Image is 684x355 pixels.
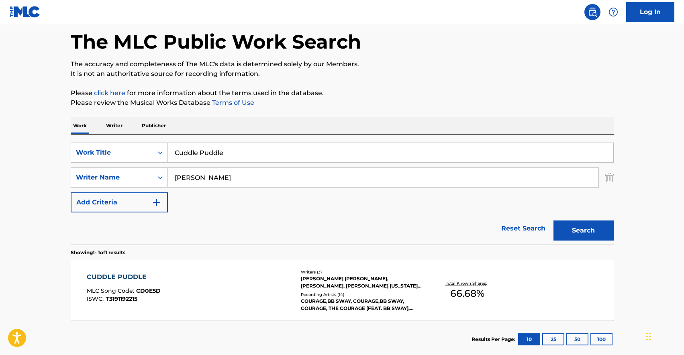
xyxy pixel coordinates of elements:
[301,292,422,298] div: Recording Artists ( 14 )
[71,249,125,256] p: Showing 1 - 1 of 1 results
[450,286,484,301] span: 66.68 %
[71,88,614,98] p: Please for more information about the terms used in the database.
[76,148,148,157] div: Work Title
[605,167,614,188] img: Delete Criterion
[136,287,161,294] span: CD0E5D
[605,4,621,20] div: Help
[542,333,564,345] button: 25
[139,117,168,134] p: Publisher
[87,287,136,294] span: MLC Song Code :
[646,324,651,349] div: Drag
[301,269,422,275] div: Writers ( 3 )
[446,280,489,286] p: Total Known Shares:
[553,220,614,241] button: Search
[566,333,588,345] button: 50
[152,198,161,207] img: 9d2ae6d4665cec9f34b9.svg
[71,69,614,79] p: It is not an authoritative source for recording information.
[71,59,614,69] p: The accuracy and completeness of The MLC's data is determined solely by our Members.
[301,275,422,290] div: [PERSON_NAME] [PERSON_NAME], [PERSON_NAME], [PERSON_NAME] [US_STATE][PERSON_NAME]
[590,333,613,345] button: 100
[71,143,614,245] form: Search Form
[584,4,600,20] a: Public Search
[87,272,161,282] div: CUDDLE PUDDLE
[71,98,614,108] p: Please review the Musical Works Database
[76,173,148,182] div: Writer Name
[608,7,618,17] img: help
[106,295,137,302] span: T3191192215
[644,316,684,355] iframe: Chat Widget
[210,99,254,106] a: Terms of Use
[588,7,597,17] img: search
[10,6,41,18] img: MLC Logo
[71,260,614,320] a: CUDDLE PUDDLEMLC Song Code:CD0E5DISWC:T3191192215Writers (3)[PERSON_NAME] [PERSON_NAME], [PERSON_...
[301,298,422,312] div: COURAGE,BB SWAY, COURAGE,BB SWAY, COURAGE, THE COURAGE [FEAT. BB SWAY], COURAGE
[472,336,517,343] p: Results Per Page:
[71,117,89,134] p: Work
[518,333,540,345] button: 10
[94,89,125,97] a: click here
[626,2,674,22] a: Log In
[87,295,106,302] span: ISWC :
[104,117,125,134] p: Writer
[71,192,168,212] button: Add Criteria
[71,30,361,54] h1: The MLC Public Work Search
[497,220,549,237] a: Reset Search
